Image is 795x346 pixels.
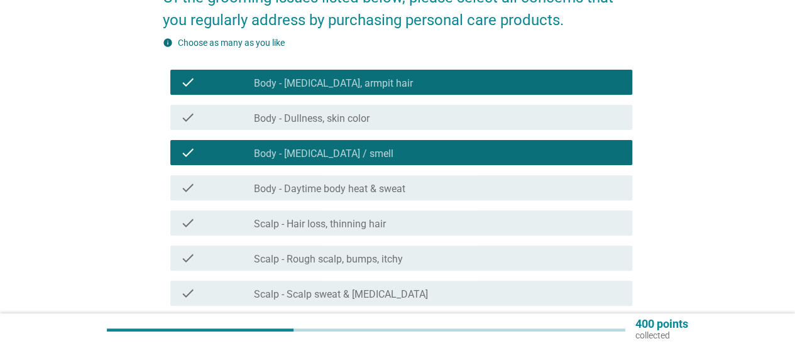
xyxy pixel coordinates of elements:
[254,77,413,90] label: Body - [MEDICAL_DATA], armpit hair
[180,286,195,301] i: check
[180,180,195,195] i: check
[254,288,428,301] label: Scalp - Scalp sweat & [MEDICAL_DATA]
[635,318,688,330] p: 400 points
[254,183,405,195] label: Body - Daytime body heat & sweat
[254,253,403,266] label: Scalp - Rough scalp, bumps, itchy
[180,110,195,125] i: check
[178,38,285,48] label: Choose as many as you like
[254,148,393,160] label: Body - [MEDICAL_DATA] / smell
[180,145,195,160] i: check
[180,251,195,266] i: check
[163,38,173,48] i: info
[254,218,386,230] label: Scalp - Hair loss, thinning hair
[180,215,195,230] i: check
[254,112,370,125] label: Body - Dullness, skin color
[635,330,688,341] p: collected
[180,75,195,90] i: check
